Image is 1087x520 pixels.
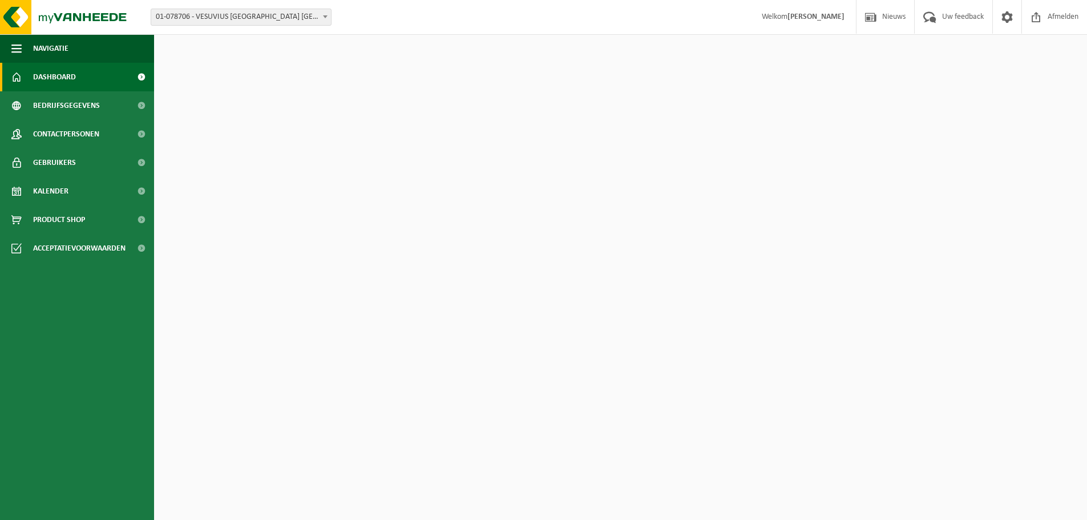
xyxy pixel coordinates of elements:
[33,34,68,63] span: Navigatie
[33,91,100,120] span: Bedrijfsgegevens
[33,234,126,263] span: Acceptatievoorwaarden
[33,205,85,234] span: Product Shop
[151,9,332,26] span: 01-078706 - VESUVIUS BELGIUM NV - OOSTENDE
[33,177,68,205] span: Kalender
[151,9,331,25] span: 01-078706 - VESUVIUS BELGIUM NV - OOSTENDE
[33,120,99,148] span: Contactpersonen
[787,13,844,21] strong: [PERSON_NAME]
[33,63,76,91] span: Dashboard
[33,148,76,177] span: Gebruikers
